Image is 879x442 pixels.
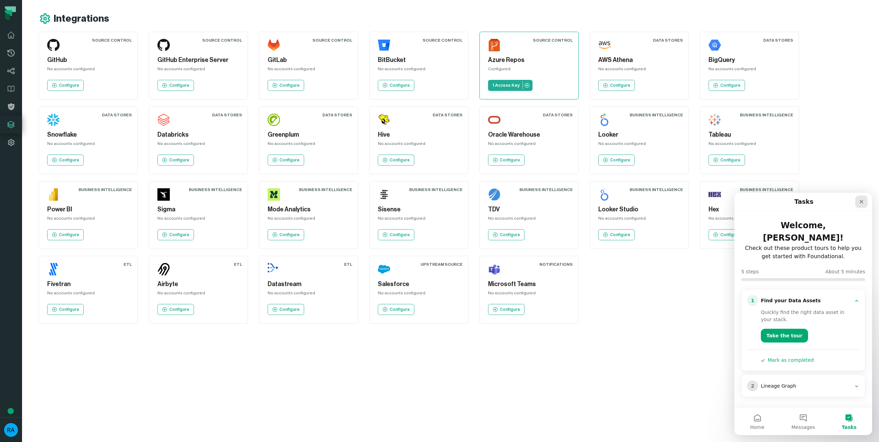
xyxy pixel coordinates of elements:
img: BitBucket [378,39,390,51]
div: Data Stores [212,112,242,118]
div: ETL [344,262,352,267]
h5: Microsoft Teams [488,280,570,289]
p: Configure [500,157,520,163]
div: No accounts configured [157,141,239,149]
h5: Datastream [268,280,350,289]
h5: Salesforce [378,280,460,289]
p: Configure [279,232,300,238]
p: Configure [390,157,410,163]
a: Configure [47,229,84,240]
img: Airbyte [157,263,170,275]
h5: BigQuery [709,55,790,65]
img: GitHub Enterprise Server [157,39,170,51]
h5: Fivetran [47,280,129,289]
h5: GitHub Enterprise Server [157,55,239,65]
p: Configure [59,157,79,163]
h5: Airbyte [157,280,239,289]
img: Fivetran [47,263,60,275]
a: Configure [709,155,745,166]
div: No accounts configured [47,66,129,74]
div: No accounts configured [378,215,460,224]
h5: Databricks [157,130,239,139]
img: avatar of Rafael Andrade [4,423,18,437]
img: TDV [488,188,500,201]
p: Configure [169,157,189,163]
p: Configure [390,83,410,88]
h5: Hex [709,205,790,214]
a: Configure [157,229,194,240]
div: Business Intelligence [740,187,793,192]
div: No accounts configured [378,66,460,74]
a: Configure [47,155,84,166]
h5: Oracle Warehouse [488,130,570,139]
div: Business Intelligence [189,187,242,192]
div: No accounts configured [157,215,239,224]
h5: Looker Studio [598,205,680,214]
div: Business Intelligence [409,187,463,192]
h5: Sigma [157,205,239,214]
a: Configure [709,229,745,240]
a: Configure [47,80,84,91]
a: 1 Access Key [488,80,532,91]
div: No accounts configured [378,141,460,149]
div: No accounts configured [47,141,129,149]
h5: Hive [378,130,460,139]
a: Configure [378,229,414,240]
a: Configure [268,155,304,166]
div: No accounts configured [488,290,570,298]
div: Data Stores [763,38,793,43]
img: Greenplum [268,114,280,126]
img: AWS Athena [598,39,611,51]
p: Configure [610,83,630,88]
h5: Azure Repos [488,55,570,65]
p: Configure [279,307,300,312]
div: Data Stores [102,112,132,118]
p: Configure [169,307,189,312]
a: Configure [598,229,635,240]
p: Configure [169,83,189,88]
div: Data Stores [322,112,352,118]
div: Business Intelligence [740,112,793,118]
h5: Mode Analytics [268,205,350,214]
img: Databricks [157,114,170,126]
div: No accounts configured [268,290,350,298]
h1: Integrations [54,13,109,25]
p: Configure [610,157,630,163]
h5: AWS Athena [598,55,680,65]
div: No accounts configured [709,215,790,224]
img: GitLab [268,39,280,51]
div: No accounts configured [598,66,680,74]
div: Data Stores [653,38,683,43]
p: Configure [500,232,520,238]
a: Configure [47,304,84,315]
p: Configure [720,157,741,163]
div: Configured [488,66,570,74]
div: No accounts configured [268,215,350,224]
img: Microsoft Teams [488,263,500,275]
img: Power BI [47,188,60,201]
div: Business Intelligence [519,187,573,192]
div: No accounts configured [268,66,350,74]
p: Configure [500,307,520,312]
div: No accounts configured [47,215,129,224]
p: Configure [59,83,79,88]
h5: Looker [598,130,680,139]
div: Upstream Source [421,262,463,267]
p: Configure [390,232,410,238]
img: Oracle Warehouse [488,114,500,126]
img: Looker Studio [598,188,611,201]
div: Source Control [202,38,242,43]
p: 1 Access Key [492,83,520,88]
div: Data Stores [543,112,573,118]
div: Business Intelligence [299,187,352,192]
img: Salesforce [378,263,390,275]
